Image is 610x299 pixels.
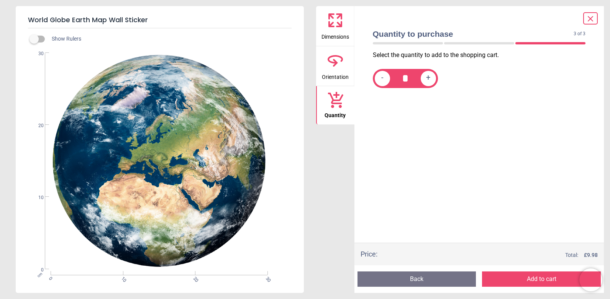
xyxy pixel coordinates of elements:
span: 10 [29,194,44,201]
p: Select the quantity to add to the shopping cart. [373,51,592,59]
span: £ [584,252,598,259]
span: Quantity to purchase [373,28,574,39]
span: 0 [29,267,44,273]
span: Orientation [322,70,349,81]
button: Back [357,271,476,287]
span: 30 [29,51,44,57]
span: cm [36,271,43,278]
button: Quantity [316,86,354,124]
button: Orientation [316,46,354,86]
span: 30 [264,276,269,281]
span: 20 [192,276,197,281]
span: - [381,74,384,83]
span: Dimensions [321,29,349,41]
button: Dimensions [316,6,354,46]
span: 0 [48,276,52,281]
iframe: Brevo live chat [579,268,602,291]
span: 3 of 3 [574,31,585,37]
span: 9.98 [587,252,598,258]
span: 10 [120,276,125,281]
span: Quantity [325,108,346,119]
button: Add to cart [482,271,601,287]
div: Show Rulers [34,34,304,44]
div: Total: [389,252,598,259]
span: 20 [29,123,44,129]
span: + [426,74,430,83]
h5: World Globe Earth Map Wall Sticker [28,12,292,28]
div: Price : [361,249,377,259]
